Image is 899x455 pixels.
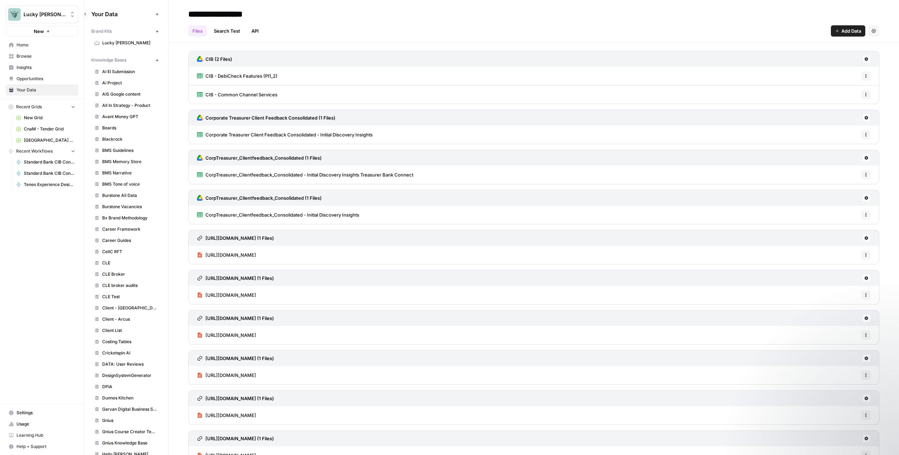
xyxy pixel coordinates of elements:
a: Blackrock [91,134,161,145]
span: Lucky [PERSON_NAME] [102,40,158,46]
a: Costing Tables [91,336,161,347]
span: Lucky [PERSON_NAME] [24,11,66,18]
a: CorpTreasurer_Clientfeedback_Consolidated (1 Files) [197,150,322,166]
a: [URL][DOMAIN_NAME] [197,406,256,424]
a: CLE [91,257,161,269]
a: BMS Narrative [91,167,161,179]
span: Career Guides [102,237,158,244]
span: Cricketspin AI [102,350,158,356]
h3: [URL][DOMAIN_NAME] (1 Files) [205,435,274,442]
span: New [34,28,44,35]
span: [URL][DOMAIN_NAME] [205,372,256,379]
span: [URL][DOMAIN_NAME] [205,412,256,419]
a: Garvan Digital Business Strategy [91,404,161,415]
a: Lucky [PERSON_NAME] [91,37,161,49]
span: Gnius [102,417,158,424]
a: Career Framework [91,224,161,235]
a: DATA: User Reviews [91,359,161,370]
span: Recent Grids [16,104,42,110]
span: Gnius Course Creator Temp Storage [102,429,158,435]
a: CLE Broker [91,269,161,280]
a: Dunnes Kitchen [91,392,161,404]
span: [URL][DOMAIN_NAME] [205,291,256,299]
span: CellC RFT [102,249,158,255]
span: Costing Tables [102,339,158,345]
a: Settings [6,407,78,418]
a: [GEOGRAPHIC_DATA] Tender - Stories [13,135,78,146]
span: CnaM - Tender Grid [24,126,75,132]
a: CLE Test [91,291,161,302]
h3: CIB (2 Files) [205,56,232,63]
a: BMS Tone of voice [91,179,161,190]
a: Career Guides [91,235,161,246]
span: CLE [102,260,158,266]
span: CIB - Common Channel Services [205,91,277,98]
h3: CorpTreasurer_Clientfeedback_Consolidated (1 Files) [205,154,322,161]
span: Usage [17,421,75,427]
button: Recent Grids [6,102,78,112]
span: Your Data [91,10,153,18]
button: Add Data [831,25,865,37]
span: Beards [102,125,158,131]
h3: [URL][DOMAIN_NAME] (1 Files) [205,395,274,402]
a: DPIA [91,381,161,392]
a: BMS Memory Store [91,156,161,167]
a: CIB (2 Files) [197,51,232,67]
a: Gnius Course Creator Temp Storage [91,426,161,437]
span: BMS Memory Store [102,159,158,165]
span: CLE Test [102,294,158,300]
a: Standard Bank CIB Connected Experiences 2 [13,168,78,179]
span: CIB - DebiCheck Features (Pl1_2) [205,72,277,79]
a: Gnius [91,415,161,426]
span: [URL][DOMAIN_NAME] [205,251,256,258]
span: Opportunities [17,76,75,82]
a: Opportunities [6,73,78,84]
a: [URL][DOMAIN_NAME] (1 Files) [197,431,274,446]
span: Avant Money GPT [102,114,158,120]
span: Insights [17,64,75,71]
a: Home [6,39,78,51]
a: CLE broker audits [91,280,161,291]
a: Gnius Knowledge Base [91,437,161,449]
span: Burstone Vacancies [102,204,158,210]
a: DesignSystemGenerator [91,370,161,381]
span: BMS Guidelines [102,147,158,154]
button: Help + Support [6,441,78,452]
img: Lucky Beard Logo [8,8,21,21]
a: CorpTreasurer_Clientfeedback_Consolidated (1 Files) [197,190,322,206]
h3: [URL][DOMAIN_NAME] (1 Files) [205,355,274,362]
span: [URL][DOMAIN_NAME] [205,332,256,339]
a: Search Test [210,25,244,37]
span: Garvan Digital Business Strategy [102,406,158,412]
a: API [247,25,263,37]
span: BMS Tone of voice [102,181,158,187]
span: Brand Kits [91,28,112,34]
a: [URL][DOMAIN_NAME] (1 Files) [197,230,274,246]
a: AI EI Submission [91,66,161,77]
span: Teneo Experience Design Briefs 2025 [24,181,75,188]
a: Burstone Vacancies [91,201,161,212]
span: Settings [17,410,75,416]
a: Files [188,25,207,37]
a: Client List [91,325,161,336]
a: CorpTreasurer_Clientfeedback_Consolidated - Initial Discovery Insights Treasurer Bank Connect [197,166,413,184]
a: Learning Hub [6,430,78,441]
a: Corporate Treasurer Client Feedback Consolidated (1 Files) [197,110,335,126]
a: Your Data [6,84,78,96]
span: Client List [102,327,158,334]
a: [URL][DOMAIN_NAME] [197,286,256,304]
button: Workspace: Lucky Beard [6,6,78,23]
span: Learning Hub [17,432,75,438]
a: Client - [GEOGRAPHIC_DATA] [91,302,161,314]
button: New [6,26,78,37]
span: Standard Bank CIB Connected Experiences 2 [24,170,75,177]
a: Standard Bank CIB Connected Experiences [13,156,78,168]
span: DPIA [102,384,158,390]
span: Browse [17,53,75,59]
span: Blackrock [102,136,158,142]
span: Burstone All Data [102,192,158,199]
span: DesignSystemGenerator [102,372,158,379]
span: Add Data [841,27,861,34]
a: Usage [6,418,78,430]
span: Standard Bank CIB Connected Experiences [24,159,75,165]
